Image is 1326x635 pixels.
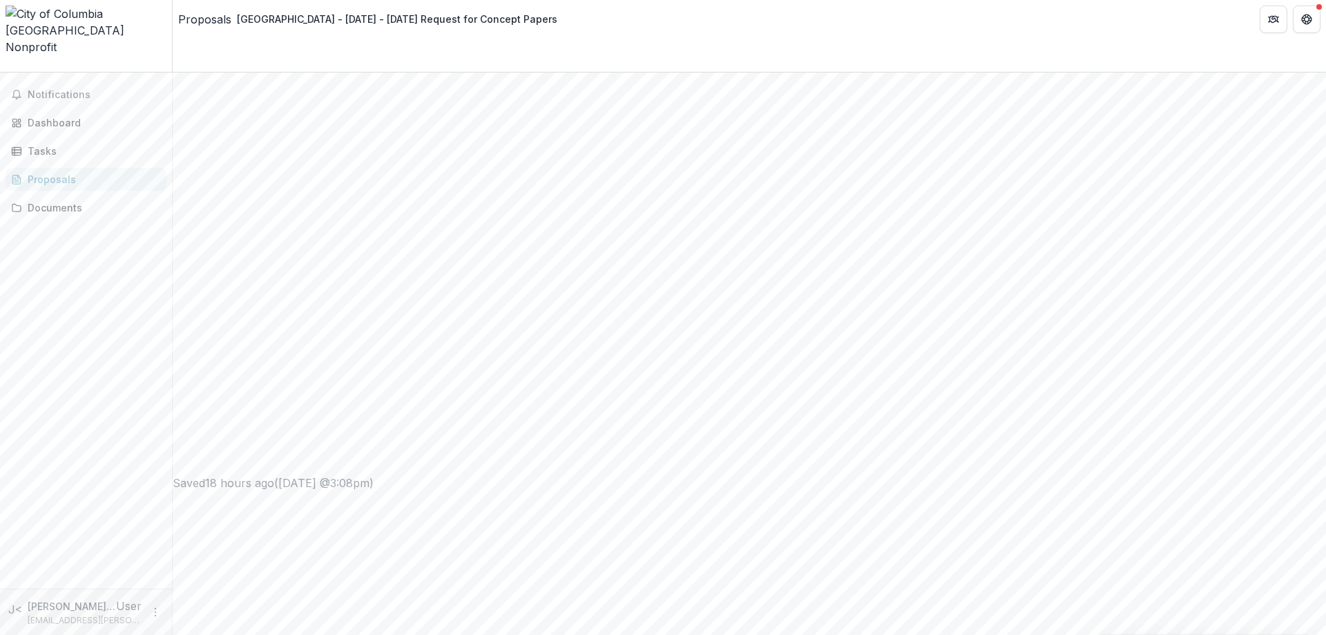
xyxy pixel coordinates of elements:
span: Notifications [28,89,161,101]
div: [GEOGRAPHIC_DATA] [6,22,166,39]
button: Notifications [6,84,166,106]
p: [EMAIL_ADDRESS][PERSON_NAME][DOMAIN_NAME] [28,614,142,627]
a: Proposals [178,11,231,28]
div: Tasks [28,144,155,158]
p: User [116,598,142,614]
div: [GEOGRAPHIC_DATA] - [DATE] - [DATE] Request for Concept Papers [237,12,557,26]
div: Proposals [28,172,155,187]
button: Get Help [1293,6,1320,33]
button: More [147,604,164,620]
button: Partners [1260,6,1287,33]
a: Documents [6,196,166,219]
img: City of Columbia [6,6,166,22]
nav: breadcrumb [178,9,563,29]
p: [PERSON_NAME] <[PERSON_NAME][EMAIL_ADDRESS][PERSON_NAME][DOMAIN_NAME]> [28,599,116,614]
a: Tasks [6,140,166,162]
div: Saved 18 hours ago ( [DATE] @ 3:08pm ) [173,475,1326,491]
div: Dashboard [28,115,155,130]
div: Documents [28,200,155,215]
a: Proposals [6,168,166,191]
div: Jordan Bales <jordan.bales@como.gov> [8,601,22,618]
a: Dashboard [6,111,166,134]
span: Nonprofit [6,40,57,54]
